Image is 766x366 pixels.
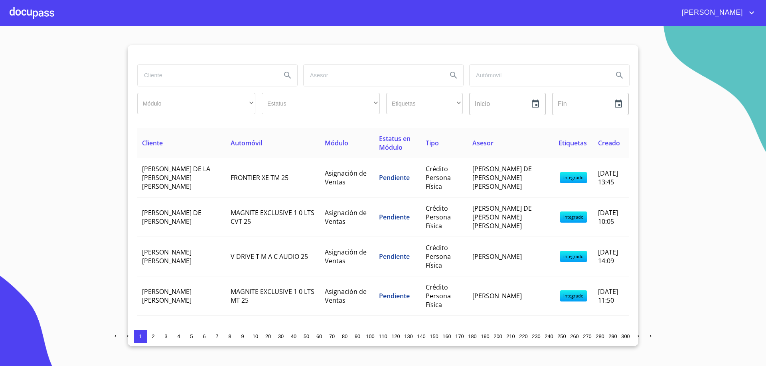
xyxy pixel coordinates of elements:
[472,139,494,147] span: Asesor
[568,330,581,343] button: 260
[241,333,244,339] span: 9
[426,243,451,270] span: Crédito Persona Física
[468,333,476,339] span: 180
[453,330,466,343] button: 170
[262,330,274,343] button: 20
[466,330,479,343] button: 180
[379,173,410,182] span: Pendiente
[231,139,262,147] span: Automóvil
[598,287,618,305] span: [DATE] 11:50
[253,333,258,339] span: 10
[164,333,167,339] span: 3
[598,169,618,186] span: [DATE] 13:45
[472,204,532,230] span: [PERSON_NAME] DE [PERSON_NAME] [PERSON_NAME]
[287,330,300,343] button: 40
[152,333,154,339] span: 2
[598,248,618,265] span: [DATE] 14:09
[142,139,163,147] span: Cliente
[265,333,271,339] span: 20
[211,330,223,343] button: 7
[316,333,322,339] span: 60
[517,330,530,343] button: 220
[147,330,160,343] button: 2
[608,333,617,339] span: 290
[300,330,313,343] button: 50
[198,330,211,343] button: 6
[223,330,236,343] button: 8
[231,208,314,226] span: MAGNITE EXCLUSIVE 1 0 LTS CVT 25
[203,333,205,339] span: 6
[231,287,314,305] span: MAGNITE EXCLUSIVE 1 0 LTS MT 25
[543,330,555,343] button: 240
[494,333,502,339] span: 200
[325,208,367,226] span: Asignación de Ventas
[278,66,297,85] button: Search
[190,333,193,339] span: 5
[606,330,619,343] button: 290
[366,333,374,339] span: 100
[142,164,210,191] span: [PERSON_NAME] DE LA [PERSON_NAME] [PERSON_NAME]
[338,330,351,343] button: 80
[530,330,543,343] button: 230
[426,204,451,230] span: Crédito Persona Física
[430,333,438,339] span: 150
[329,333,335,339] span: 70
[228,333,231,339] span: 8
[481,333,489,339] span: 190
[185,330,198,343] button: 5
[249,330,262,343] button: 10
[160,330,172,343] button: 3
[415,330,428,343] button: 140
[325,248,367,265] span: Asignación de Ventas
[598,208,618,226] span: [DATE] 10:05
[472,252,522,261] span: [PERSON_NAME]
[444,66,463,85] button: Search
[142,248,191,265] span: [PERSON_NAME] [PERSON_NAME]
[557,333,566,339] span: 250
[560,211,587,223] span: integrado
[426,164,451,191] span: Crédito Persona Física
[619,330,632,343] button: 300
[138,65,275,86] input: search
[417,333,425,339] span: 140
[545,333,553,339] span: 240
[291,333,296,339] span: 40
[139,333,142,339] span: 1
[426,283,451,309] span: Crédito Persona Física
[596,333,604,339] span: 280
[379,292,410,300] span: Pendiente
[555,330,568,343] button: 250
[440,330,453,343] button: 160
[581,330,594,343] button: 270
[386,93,463,114] div: ​
[470,65,607,86] input: search
[504,330,517,343] button: 210
[274,330,287,343] button: 30
[364,330,377,343] button: 100
[379,213,410,221] span: Pendiente
[560,251,587,262] span: integrado
[304,65,441,86] input: search
[560,172,587,183] span: integrado
[676,6,747,19] span: [PERSON_NAME]
[304,333,309,339] span: 50
[379,134,411,152] span: Estatus en Módulo
[506,333,515,339] span: 210
[676,6,756,19] button: account of current user
[560,290,587,301] span: integrado
[325,169,367,186] span: Asignación de Ventas
[455,333,464,339] span: 170
[492,330,504,343] button: 200
[172,330,185,343] button: 4
[472,292,522,300] span: [PERSON_NAME]
[231,252,308,261] span: V DRIVE T M A C AUDIO 25
[621,333,630,339] span: 300
[137,93,255,114] div: ​
[479,330,492,343] button: 190
[236,330,249,343] button: 9
[583,333,591,339] span: 270
[325,287,367,305] span: Asignación de Ventas
[519,333,527,339] span: 220
[532,333,540,339] span: 230
[262,93,380,114] div: ​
